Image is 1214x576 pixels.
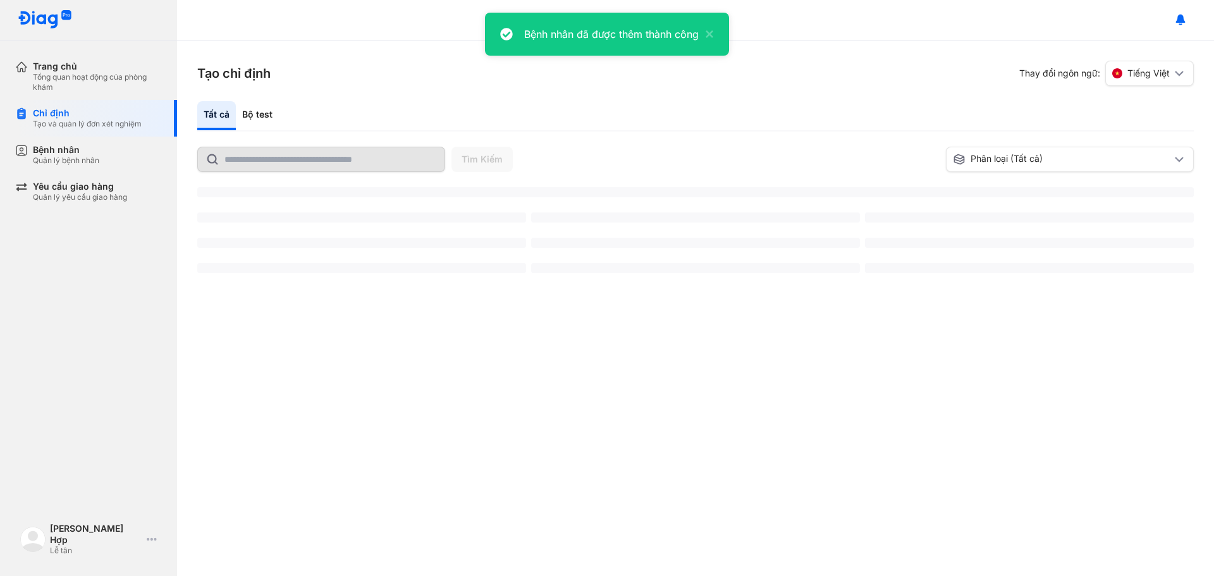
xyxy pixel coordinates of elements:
[18,10,72,30] img: logo
[865,263,1194,273] span: ‌
[33,61,162,72] div: Trang chủ
[33,107,142,119] div: Chỉ định
[33,192,127,202] div: Quản lý yêu cầu giao hàng
[197,187,1194,197] span: ‌
[531,263,860,273] span: ‌
[33,144,99,156] div: Bệnh nhân
[531,238,860,248] span: ‌
[197,64,271,82] h3: Tạo chỉ định
[236,101,279,130] div: Bộ test
[865,238,1194,248] span: ‌
[197,101,236,130] div: Tất cả
[50,523,142,546] div: [PERSON_NAME] Hợp
[197,263,526,273] span: ‌
[197,212,526,223] span: ‌
[20,527,46,552] img: logo
[1019,61,1194,86] div: Thay đổi ngôn ngữ:
[451,147,513,172] button: Tìm Kiếm
[865,212,1194,223] span: ‌
[197,238,526,248] span: ‌
[33,181,127,192] div: Yêu cầu giao hàng
[33,119,142,129] div: Tạo và quản lý đơn xét nghiệm
[33,156,99,166] div: Quản lý bệnh nhân
[33,72,162,92] div: Tổng quan hoạt động của phòng khám
[524,27,699,42] div: Bệnh nhân đã được thêm thành công
[531,212,860,223] span: ‌
[699,27,714,42] button: close
[50,546,142,556] div: Lễ tân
